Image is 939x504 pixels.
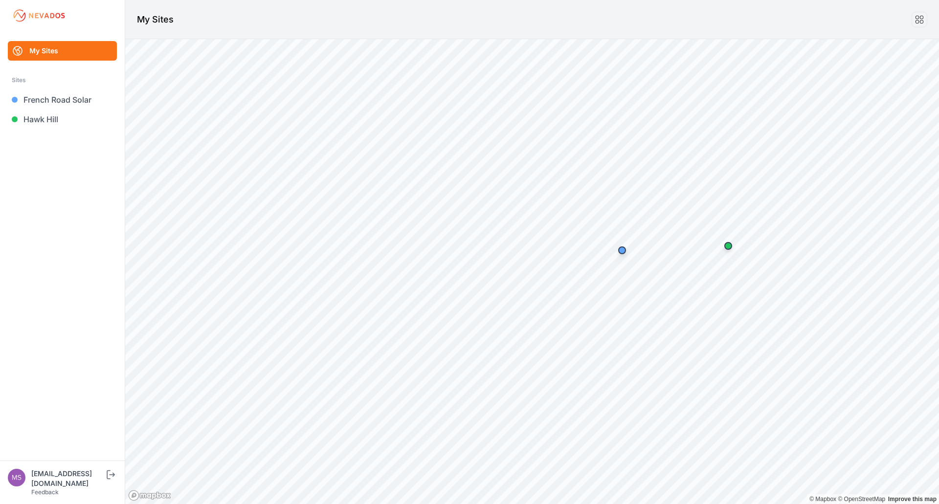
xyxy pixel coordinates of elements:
div: Sites [12,74,113,86]
div: Map marker [718,236,738,256]
a: Mapbox [809,496,836,503]
a: Feedback [31,488,59,496]
img: mswanson@nexamp.com [8,469,25,486]
canvas: Map [125,39,939,504]
a: Hawk Hill [8,110,117,129]
img: Nevados [12,8,67,23]
a: French Road Solar [8,90,117,110]
div: [EMAIL_ADDRESS][DOMAIN_NAME] [31,469,105,488]
a: Map feedback [888,496,937,503]
a: My Sites [8,41,117,61]
a: Mapbox logo [128,490,171,501]
div: Map marker [612,241,632,260]
h1: My Sites [137,13,174,26]
a: OpenStreetMap [838,496,885,503]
